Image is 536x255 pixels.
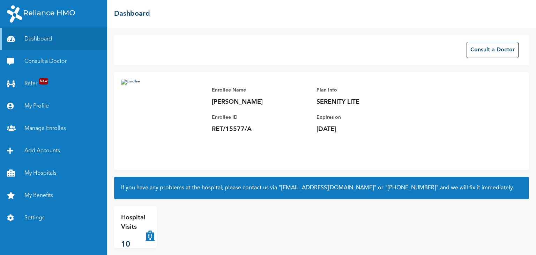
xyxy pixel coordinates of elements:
p: 10 [121,239,146,250]
p: SERENITY LITE [317,98,414,106]
span: New [39,78,48,85]
h2: If you have any problems at the hospital, please contact us via or and we will fix it immediately. [121,184,522,192]
p: Expires on [317,113,414,122]
p: [DATE] [317,125,414,133]
a: "[PHONE_NUMBER]" [385,185,439,191]
p: Enrollee ID [212,113,310,122]
a: "[EMAIL_ADDRESS][DOMAIN_NAME]" [278,185,377,191]
p: Plan Info [317,86,414,94]
p: Hospital Visits [121,213,146,232]
button: Consult a Doctor [467,42,519,58]
img: RelianceHMO's Logo [7,5,75,23]
p: RET/15577/A [212,125,310,133]
p: [PERSON_NAME] [212,98,310,106]
p: Enrollee Name [212,86,310,94]
h2: Dashboard [114,9,150,19]
img: Enrollee [121,79,205,163]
